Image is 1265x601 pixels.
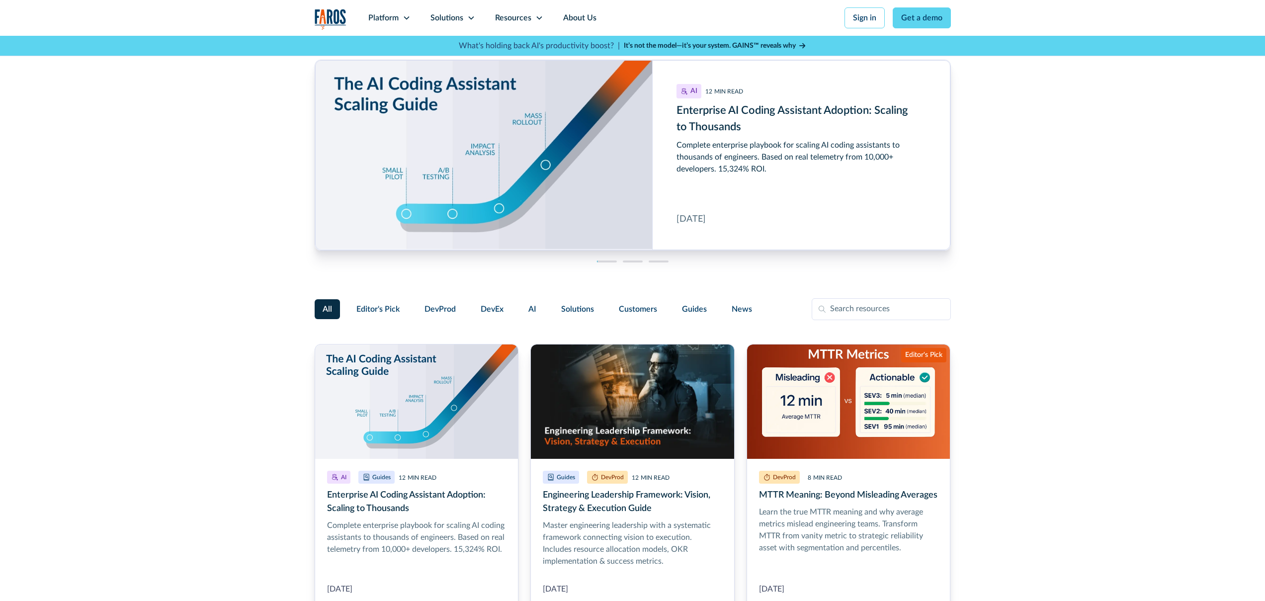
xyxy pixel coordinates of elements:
span: All [323,303,332,315]
div: Platform [368,12,399,24]
span: DevProd [424,303,456,315]
div: Resources [495,12,531,24]
img: Logo of the analytics and reporting company Faros. [315,9,346,29]
span: Guides [682,303,707,315]
a: Sign in [844,7,885,28]
strong: It’s not the model—it’s your system. GAINS™ reveals why [624,42,796,49]
a: It’s not the model—it’s your system. GAINS™ reveals why [624,41,807,51]
p: What's holding back AI's productivity boost? | [459,40,620,52]
span: News [732,303,752,315]
img: Illustration of hockey stick-like scaling from pilot to mass rollout [315,344,518,459]
span: DevEx [481,303,504,315]
form: Filter Form [315,298,951,320]
div: Solutions [430,12,463,24]
a: Enterprise AI Coding Assistant Adoption: Scaling to Thousands [315,60,950,250]
span: AI [528,303,536,315]
span: Customers [619,303,657,315]
img: Realistic image of an engineering leader at work [531,344,734,459]
div: cms-link [315,60,950,250]
a: Get a demo [893,7,951,28]
span: Editor's Pick [356,303,400,315]
img: Illustration of misleading vs. actionable MTTR metrics [747,344,950,459]
input: Search resources [812,298,951,320]
span: Solutions [561,303,594,315]
a: home [315,9,346,29]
